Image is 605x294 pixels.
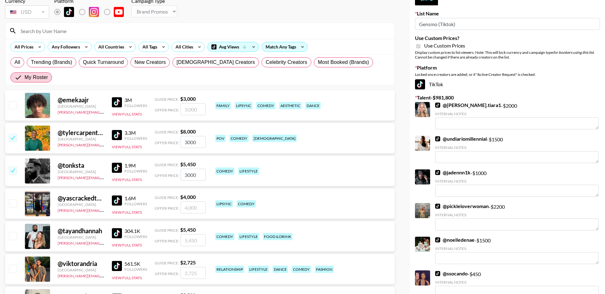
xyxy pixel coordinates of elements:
div: All Tags [139,42,158,52]
div: comedy [256,102,275,109]
div: TikTok [415,79,600,89]
a: [PERSON_NAME][EMAIL_ADDRESS][DOMAIN_NAME] [58,109,151,115]
div: family [215,102,231,109]
div: Match Any Tags [262,42,308,52]
div: comedy [215,233,234,240]
span: [DEMOGRAPHIC_DATA] Creators [176,59,255,66]
input: 8,000 [181,136,206,148]
div: Followers [124,201,147,206]
div: comedy [229,135,249,142]
span: Guide Price: [155,195,179,200]
button: View Full Stats [112,144,142,149]
div: Currency is locked to USD [5,4,49,20]
input: 2,725 [181,267,206,279]
div: lifestyle [248,266,269,273]
label: Platform [415,65,600,71]
div: Any Followers [48,42,81,52]
label: Use Custom Prices? [415,35,600,41]
img: TikTok [435,271,440,276]
div: USD [6,7,48,18]
div: dance [273,266,288,273]
span: Offer Price: [155,239,179,243]
div: [GEOGRAPHIC_DATA] [58,268,104,272]
div: [DEMOGRAPHIC_DATA] [252,135,297,142]
span: Celebrity Creators [266,59,307,66]
input: 4,000 [181,201,206,213]
div: Internal Notes: [435,212,599,217]
a: [PERSON_NAME][EMAIL_ADDRESS][DOMAIN_NAME] [58,207,151,213]
div: Internal Notes: [435,111,599,116]
span: Offer Price: [155,108,179,112]
div: comedy [237,200,256,207]
div: [GEOGRAPHIC_DATA] [58,202,104,207]
div: [GEOGRAPHIC_DATA] [58,104,104,109]
div: Followers [124,169,147,173]
span: My Roster [25,74,48,81]
img: TikTok [435,237,440,242]
a: [PERSON_NAME][EMAIL_ADDRESS][DOMAIN_NAME] [58,240,151,246]
img: Instagram [89,7,99,17]
div: lipsync [235,102,252,109]
a: [PERSON_NAME][EMAIL_ADDRESS][DOMAIN_NAME] [58,272,151,278]
img: TikTok [112,228,122,238]
div: Avg Views [208,42,259,52]
span: Offer Price: [155,173,179,178]
button: View Full Stats [112,275,142,280]
div: Internal Notes: [435,280,599,285]
div: [GEOGRAPHIC_DATA] [58,235,104,240]
div: fashion [315,266,334,273]
img: TikTok [435,170,440,175]
div: Followers [124,234,147,239]
div: lifestyle [238,167,259,175]
input: 5,450 [181,234,206,246]
div: Internal Notes: [435,145,599,150]
img: TikTok [112,130,122,140]
div: [GEOGRAPHIC_DATA] [58,137,104,141]
button: View Full Stats [112,210,142,215]
img: TikTok [435,103,440,108]
img: TikTok [415,79,425,89]
label: Talent - $ 981,800 [415,94,600,101]
div: 3.3M [124,130,147,136]
div: comedy [215,167,234,175]
button: View Full Stats [112,112,142,116]
div: comedy [292,266,311,273]
img: YouTube [114,7,124,17]
button: View Full Stats [112,177,142,182]
div: All Countries [95,42,125,52]
span: Use Custom Prices [424,42,465,49]
img: TikTok [112,163,122,173]
div: @ tonksta [58,161,104,169]
span: Guide Price: [155,97,179,102]
a: [PERSON_NAME][EMAIL_ADDRESS][DOMAIN_NAME] [58,141,151,147]
div: dance [305,102,321,109]
div: Internal Notes: [435,246,599,251]
div: Internal Notes: [435,179,599,184]
div: lifestyle [238,233,259,240]
img: TikTok [435,204,440,209]
span: Most Booked (Brands) [318,59,369,66]
a: @noelledenae [435,237,475,243]
a: @ssocando [435,270,468,277]
div: Display custom prices to list viewers. Note: This will lock currency and campaign type . Cannot b... [415,50,600,59]
div: aesthetic [279,102,302,109]
img: TikTok [435,136,440,141]
div: @ tayandhannah [58,227,104,235]
div: Locked once creators are added, or if "Active Creator Request" is checked. [415,72,600,77]
strong: $ 5,450 [180,161,196,167]
div: All Cities [172,42,194,52]
div: 304.1K [124,228,147,234]
img: TikTok [112,97,122,107]
span: Trending (Brands) [31,59,72,66]
span: Offer Price: [155,140,179,145]
span: Guide Price: [155,130,179,134]
div: - $ 1500 [435,136,599,163]
div: 1.9M [124,162,147,169]
strong: $ 2,725 [180,259,196,265]
div: 561.5K [124,261,147,267]
span: Guide Price: [155,261,179,265]
a: @undiariomillennial [435,136,487,142]
span: Offer Price: [155,206,179,211]
div: @ viktorandria [58,260,104,268]
div: Followers [124,103,147,108]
